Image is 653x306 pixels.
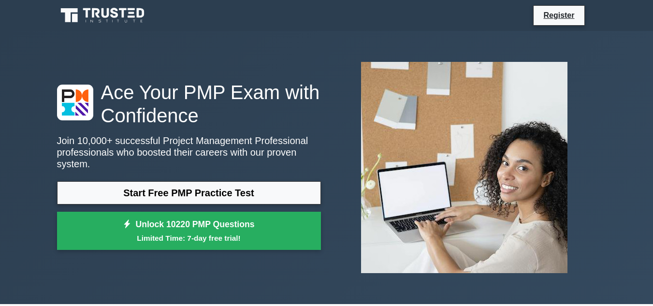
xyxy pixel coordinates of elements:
[57,135,321,170] p: Join 10,000+ successful Project Management Professional professionals who boosted their careers w...
[57,81,321,127] h1: Ace Your PMP Exam with Confidence
[57,212,321,250] a: Unlock 10220 PMP QuestionsLimited Time: 7-day free trial!
[537,9,580,21] a: Register
[57,181,321,204] a: Start Free PMP Practice Test
[69,233,309,244] small: Limited Time: 7-day free trial!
